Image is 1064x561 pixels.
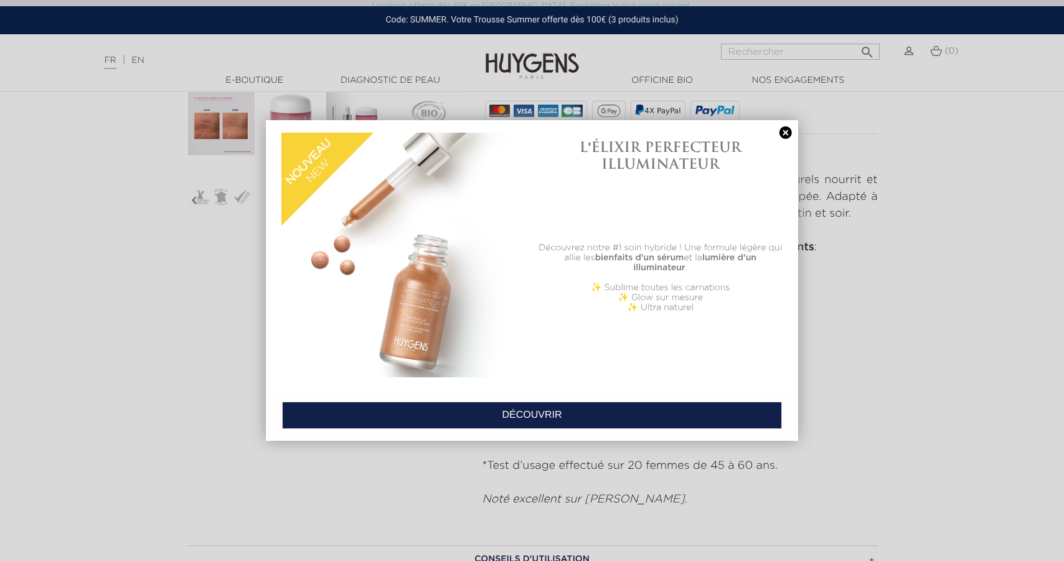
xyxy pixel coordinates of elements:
p: ✨ Sublime toutes les carnations [539,283,783,293]
b: lumière d'un illuminateur [633,253,756,272]
p: Découvrez notre #1 soin hybride ! Une formule légère qui allie les et la . [539,243,783,273]
b: bienfaits d'un sérum [595,253,684,262]
p: ✨ Glow sur mesure [539,293,783,303]
h1: L'ÉLIXIR PERFECTEUR ILLUMINATEUR [539,139,783,172]
p: ✨ Ultra naturel [539,303,783,313]
a: DÉCOUVRIR [282,402,782,429]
